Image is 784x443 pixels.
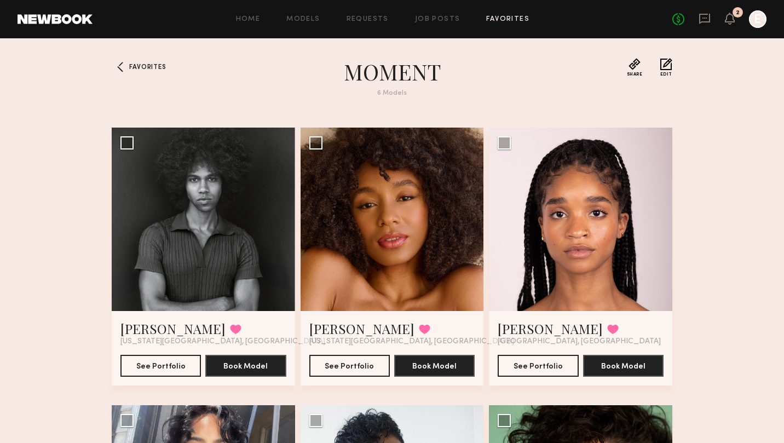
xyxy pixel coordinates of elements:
[120,337,325,346] span: [US_STATE][GEOGRAPHIC_DATA], [GEOGRAPHIC_DATA]
[236,16,261,23] a: Home
[120,355,201,377] button: See Portfolio
[120,320,226,337] a: [PERSON_NAME]
[394,361,475,370] a: Book Model
[309,337,514,346] span: [US_STATE][GEOGRAPHIC_DATA], [GEOGRAPHIC_DATA]
[195,58,589,85] h1: MOMENT
[627,72,643,77] span: Share
[627,58,643,77] button: Share
[205,361,286,370] a: Book Model
[486,16,529,23] a: Favorites
[660,58,672,77] button: Edit
[498,355,578,377] button: See Portfolio
[498,337,661,346] span: [GEOGRAPHIC_DATA], [GEOGRAPHIC_DATA]
[498,320,603,337] a: [PERSON_NAME]
[415,16,460,23] a: Job Posts
[205,355,286,377] button: Book Model
[583,361,664,370] a: Book Model
[583,355,664,377] button: Book Model
[736,10,740,16] div: 2
[286,16,320,23] a: Models
[112,58,129,76] a: Favorites
[195,90,589,97] div: 6 Models
[309,355,390,377] button: See Portfolio
[129,64,166,71] span: Favorites
[660,72,672,77] span: Edit
[347,16,389,23] a: Requests
[309,320,414,337] a: [PERSON_NAME]
[749,10,766,28] a: E
[394,355,475,377] button: Book Model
